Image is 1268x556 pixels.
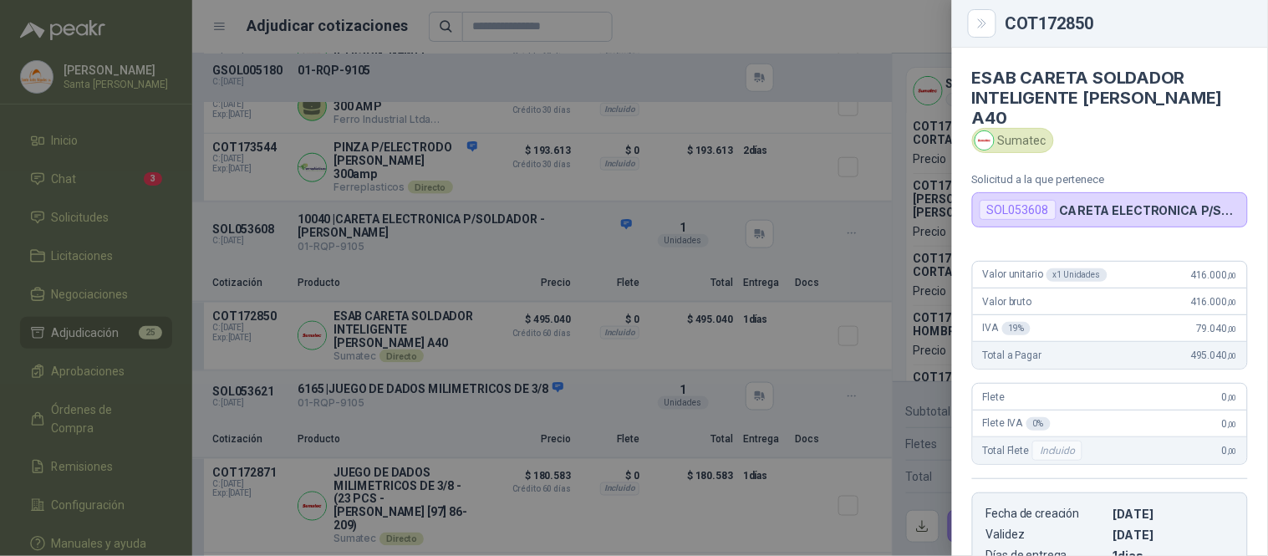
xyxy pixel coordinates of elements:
[972,173,1248,186] p: Solicitud a la que pertenece
[972,128,1054,153] div: Sumatec
[1026,417,1051,431] div: 0 %
[1046,268,1108,282] div: x 1 Unidades
[1113,507,1234,521] p: [DATE]
[983,322,1031,335] span: IVA
[975,131,994,150] img: Company Logo
[986,507,1107,521] p: Fecha de creación
[972,13,992,33] button: Close
[1227,271,1237,280] span: ,00
[1006,15,1248,32] div: COT172850
[1196,323,1237,334] span: 79.040
[1222,445,1237,457] span: 0
[983,441,1086,461] span: Total Flete
[980,200,1057,220] div: SOL053608
[1227,446,1237,456] span: ,00
[972,68,1248,128] h4: ESAB CARETA SOLDADOR INTELIGENTE [PERSON_NAME] A40
[983,296,1031,308] span: Valor bruto
[1002,322,1031,335] div: 19 %
[1227,298,1237,307] span: ,00
[1113,528,1234,542] p: [DATE]
[986,528,1107,542] p: Validez
[983,349,1041,361] span: Total a Pagar
[1190,296,1237,308] span: 416.000
[983,417,1051,431] span: Flete IVA
[983,391,1005,403] span: Flete
[1227,420,1237,429] span: ,00
[1222,418,1237,430] span: 0
[1227,351,1237,360] span: ,00
[1190,269,1237,281] span: 416.000
[983,268,1108,282] span: Valor unitario
[1190,349,1237,361] span: 495.040
[1222,391,1237,403] span: 0
[1060,203,1240,217] p: CARETA ELECTRONICA P/SOLDADOR - [PERSON_NAME]
[1032,441,1082,461] div: Incluido
[1227,393,1237,402] span: ,00
[1227,324,1237,334] span: ,00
